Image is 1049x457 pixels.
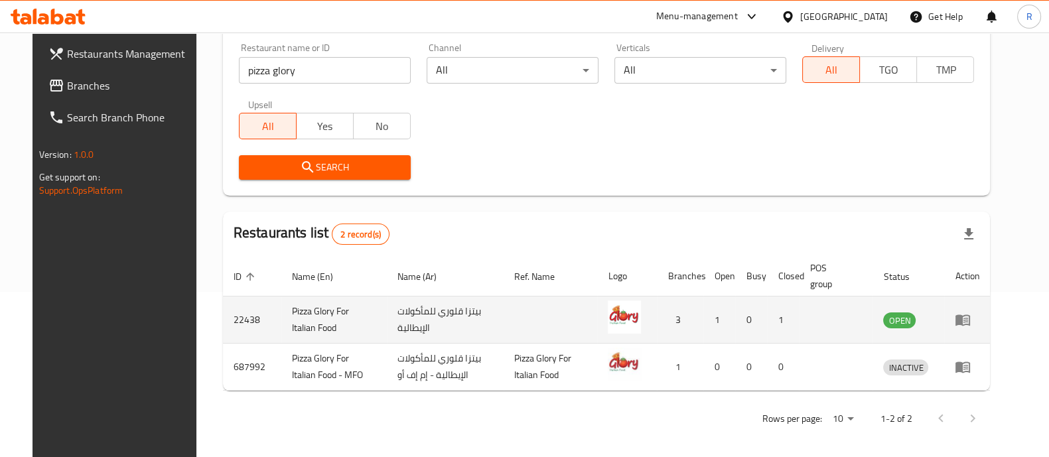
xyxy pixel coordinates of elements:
input: Search for restaurant name or ID.. [239,57,411,84]
td: 1 [657,344,703,391]
span: Ref. Name [514,269,572,285]
span: Search Branch Phone [67,109,197,125]
td: بيتزا قلوري للمأكولات الإيطالية [387,296,504,344]
button: No [353,113,411,139]
span: Status [883,269,926,285]
span: TMP [922,60,969,80]
a: Support.OpsPlatform [39,182,123,199]
p: 1-2 of 2 [880,411,912,427]
td: 0 [735,344,767,391]
th: Closed [767,256,799,296]
div: Rows per page: [827,409,859,429]
span: INACTIVE [883,360,928,375]
div: All [614,57,786,84]
td: Pizza Glory For Italian Food [504,344,598,391]
th: Action [944,256,990,296]
span: Branches [67,78,197,94]
th: Open [703,256,735,296]
img: Pizza Glory For Italian Food - MFO [608,348,641,381]
span: Get support on: [39,168,100,186]
button: TGO [859,56,917,83]
span: All [808,60,855,80]
img: Pizza Glory For Italian Food [608,300,641,334]
span: No [359,117,405,136]
span: TGO [865,60,912,80]
span: R [1026,9,1032,24]
a: Branches [38,70,208,101]
button: TMP [916,56,974,83]
td: 0 [703,344,735,391]
div: Menu-management [656,9,738,25]
button: Search [239,155,411,180]
a: Restaurants Management [38,38,208,70]
span: All [245,117,291,136]
td: 1 [767,296,799,344]
td: بيتزا قلوري للمأكولات الإيطالية - إم إف أو [387,344,504,391]
td: 1 [703,296,735,344]
span: Search [249,159,400,176]
td: 22438 [223,296,281,344]
span: 2 record(s) [332,228,389,241]
th: Branches [657,256,703,296]
td: Pizza Glory For Italian Food [281,296,387,344]
td: 0 [767,344,799,391]
div: Menu [955,359,979,375]
a: Search Branch Phone [38,101,208,133]
td: 3 [657,296,703,344]
span: Name (En) [292,269,350,285]
span: Restaurants Management [67,46,197,62]
table: enhanced table [223,256,991,391]
label: Upsell [248,99,273,109]
span: POS group [809,260,857,292]
div: Menu [955,312,979,328]
th: Busy [735,256,767,296]
p: Rows per page: [762,411,821,427]
span: ID [234,269,259,285]
div: All [427,57,598,84]
span: Version: [39,146,72,163]
th: Logo [597,256,657,296]
div: [GEOGRAPHIC_DATA] [800,9,888,24]
button: All [802,56,860,83]
button: Yes [296,113,354,139]
h2: Restaurants list [234,223,389,245]
div: Total records count [332,224,389,245]
td: 0 [735,296,767,344]
label: Delivery [811,43,845,52]
span: Name (Ar) [397,269,454,285]
td: 687992 [223,344,281,391]
button: All [239,113,297,139]
span: Yes [302,117,348,136]
span: 1.0.0 [74,146,94,163]
td: Pizza Glory For Italian Food - MFO [281,344,387,391]
span: OPEN [883,313,916,328]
